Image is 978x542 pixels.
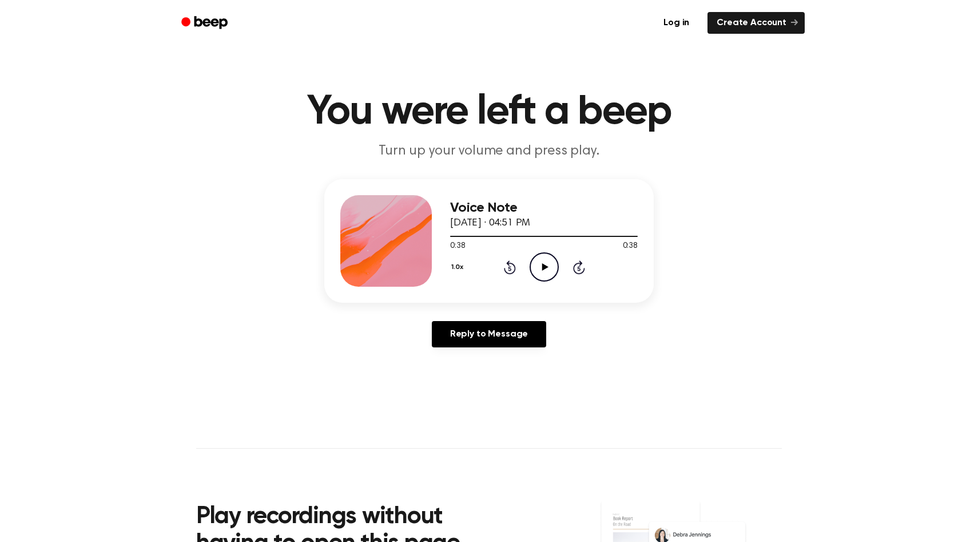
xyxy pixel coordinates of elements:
span: 0:38 [450,240,465,252]
h3: Voice Note [450,200,638,216]
p: Turn up your volume and press play. [269,142,709,161]
a: Create Account [707,12,805,34]
button: 1.0x [450,258,467,277]
h1: You were left a beep [196,92,782,133]
span: 0:38 [623,240,638,252]
a: Log in [652,10,701,36]
span: [DATE] · 04:51 PM [450,218,530,228]
a: Reply to Message [432,321,546,347]
a: Beep [173,12,238,34]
